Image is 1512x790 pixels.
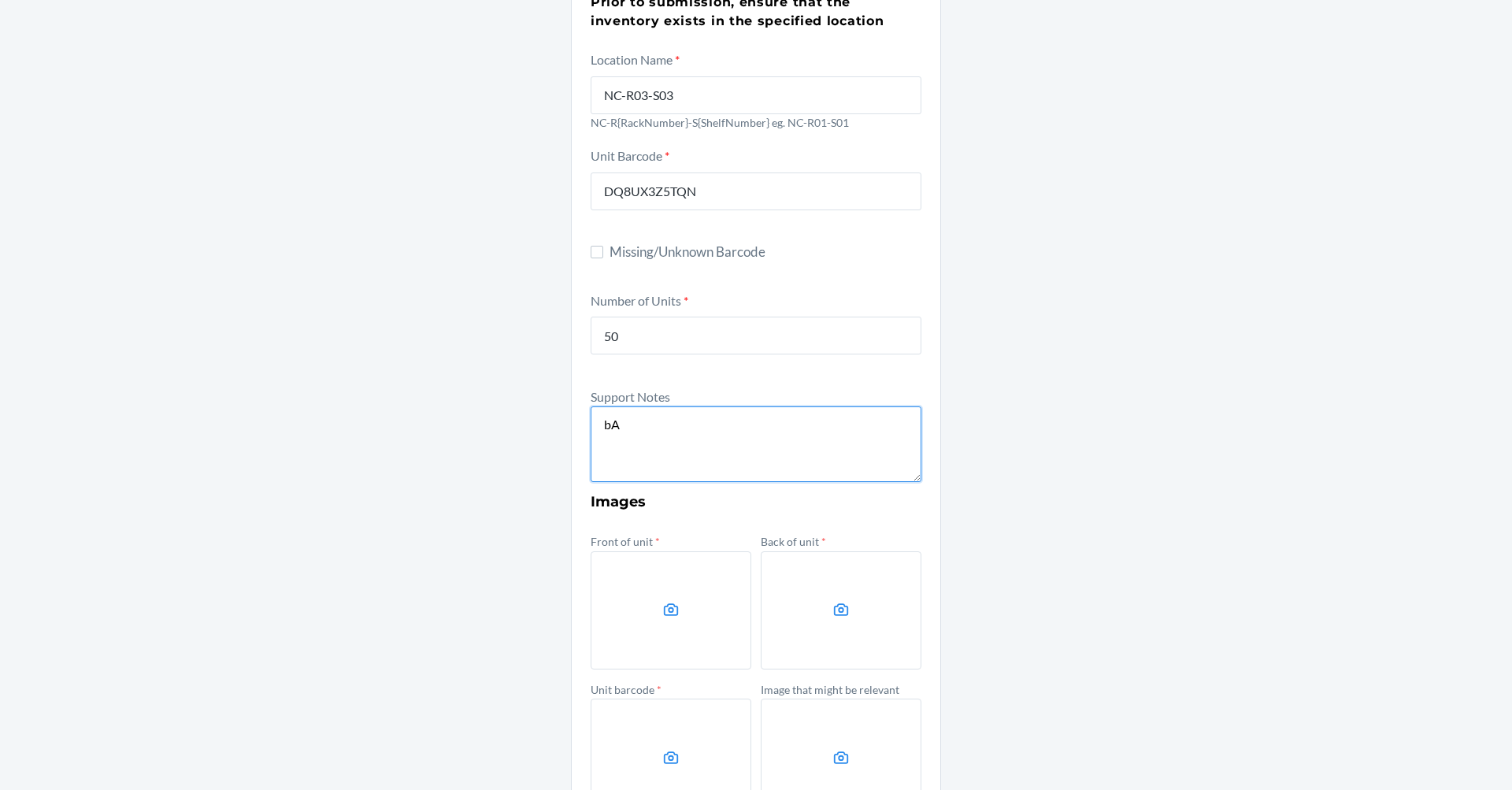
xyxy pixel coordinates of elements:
p: NC-R{RackNumber}-S{ShelfNumber} eg. NC-R01-S01 [591,114,921,131]
label: Location Name [591,52,680,67]
span: Missing/Unknown Barcode [610,242,921,262]
label: Unit barcode [591,683,661,696]
label: Front of unit [591,535,660,548]
label: Support Notes [591,389,670,404]
label: Number of Units [591,293,688,308]
label: Back of unit [761,535,826,548]
label: Image that might be relevant [761,683,899,696]
h3: Images [591,491,921,512]
label: Unit Barcode [591,148,669,163]
input: Missing/Unknown Barcode [591,246,603,258]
